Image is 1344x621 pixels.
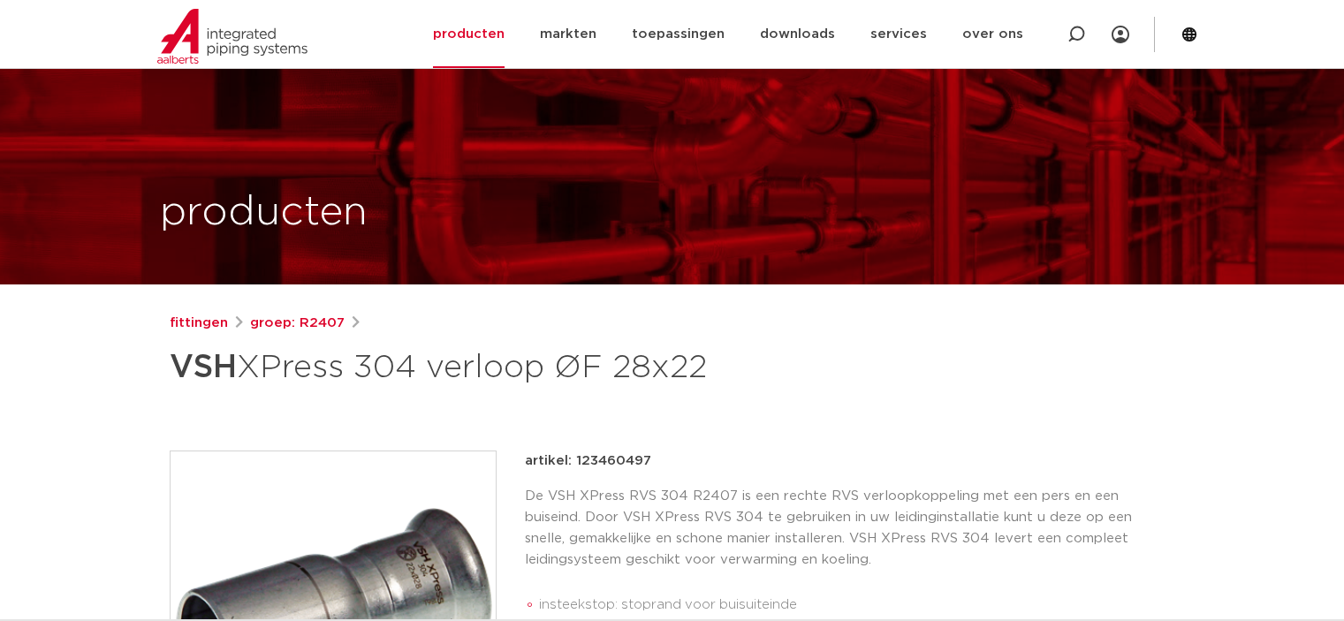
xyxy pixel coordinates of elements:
[539,591,1175,619] li: insteekstop: stoprand voor buisuiteinde
[170,352,237,383] strong: VSH
[170,313,228,334] a: fittingen
[250,313,345,334] a: groep: R2407
[525,451,651,472] p: artikel: 123460497
[525,486,1175,571] p: De VSH XPress RVS 304 R2407 is een rechte RVS verloopkoppeling met een pers en een buiseind. Door...
[160,185,368,241] h1: producten
[170,341,833,394] h1: XPress 304 verloop ØF 28x22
